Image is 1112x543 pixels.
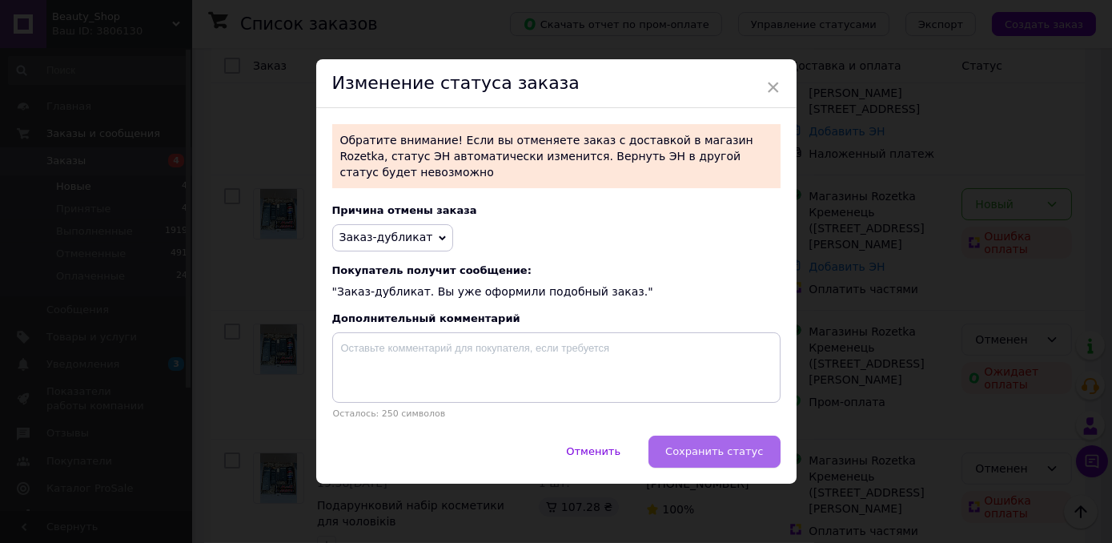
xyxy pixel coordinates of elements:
div: "Заказ-дубликат. Вы уже оформили подобный заказ." [332,264,781,300]
span: Сохранить статус [665,445,763,457]
p: Осталось: 250 символов [332,408,781,419]
button: Сохранить статус [648,436,780,468]
span: Заказ-дубликат [339,231,433,243]
span: × [766,74,781,101]
span: Отменить [566,445,620,457]
div: Дополнительный комментарий [332,312,781,324]
span: Покупатель получит сообщение: [332,264,781,276]
p: Обратите внимание! Если вы отменяете заказ с доставкой в магазин Rozetka, статус ЭН автоматически... [332,124,781,188]
div: Изменение статуса заказа [316,59,797,108]
button: Отменить [549,436,637,468]
div: Причина отмены заказа [332,204,781,216]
